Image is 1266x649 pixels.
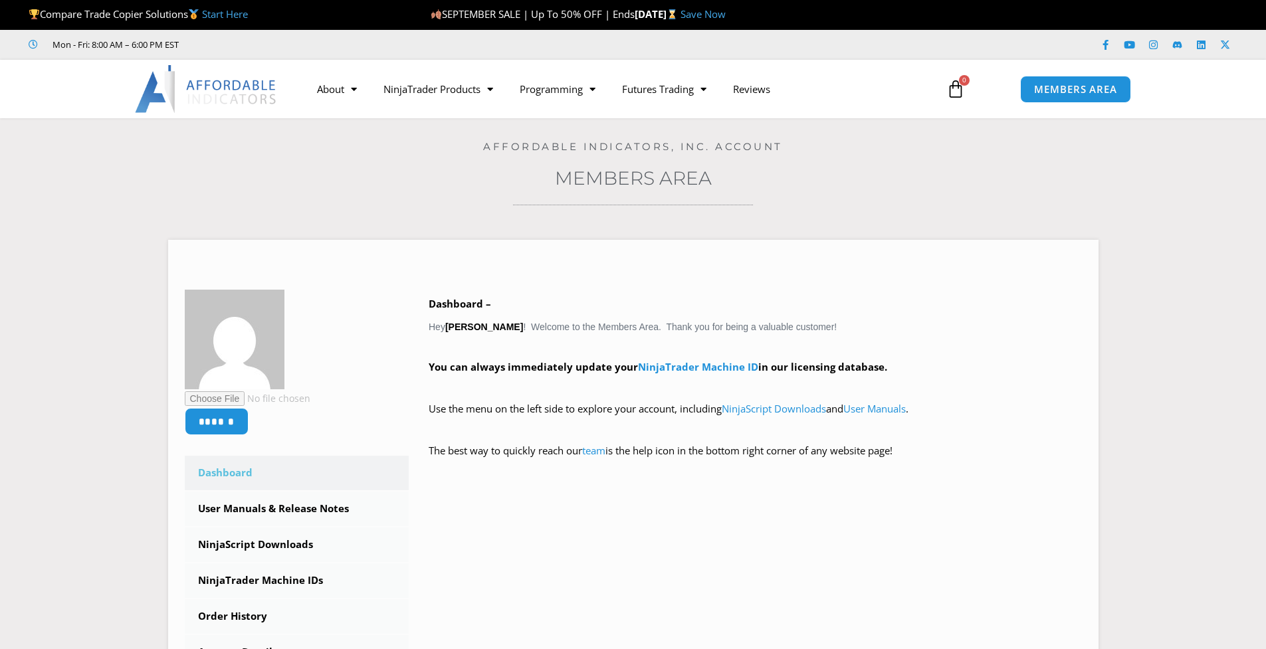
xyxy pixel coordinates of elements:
a: NinjaTrader Machine IDs [185,563,409,598]
span: Compare Trade Copier Solutions [29,7,248,21]
a: About [304,74,370,104]
span: 0 [959,75,970,86]
img: 🏆 [29,9,39,19]
a: User Manuals [843,402,906,415]
a: Save Now [681,7,726,21]
a: Futures Trading [609,74,720,104]
a: 0 [926,70,985,108]
span: Mon - Fri: 8:00 AM – 6:00 PM EST [49,37,179,52]
strong: [PERSON_NAME] [445,322,523,332]
a: User Manuals & Release Notes [185,492,409,526]
a: MEMBERS AREA [1020,76,1131,103]
span: MEMBERS AREA [1034,84,1117,94]
div: Hey ! Welcome to the Members Area. Thank you for being a valuable customer! [429,295,1082,479]
a: team [582,444,605,457]
a: Members Area [555,167,712,189]
a: Dashboard [185,456,409,490]
strong: You can always immediately update your in our licensing database. [429,360,887,373]
a: NinjaScript Downloads [722,402,826,415]
a: NinjaTrader Machine ID [638,360,758,373]
strong: [DATE] [635,7,681,21]
b: Dashboard – [429,297,491,310]
a: Order History [185,599,409,634]
p: The best way to quickly reach our is the help icon in the bottom right corner of any website page! [429,442,1082,479]
img: ⌛ [667,9,677,19]
p: Use the menu on the left side to explore your account, including and . [429,400,1082,437]
img: LogoAI | Affordable Indicators – NinjaTrader [135,65,278,113]
img: 🥇 [189,9,199,19]
a: NinjaTrader Products [370,74,506,104]
img: 🍂 [431,9,441,19]
img: 9d31bb7e1ea77eb2c89bd929555c5df615da391e752d5da808b8d55deb7a798c [185,290,284,389]
a: Start Here [202,7,248,21]
a: Reviews [720,74,784,104]
a: Affordable Indicators, Inc. Account [483,140,783,153]
a: Programming [506,74,609,104]
iframe: Customer reviews powered by Trustpilot [197,38,397,51]
nav: Menu [304,74,931,104]
a: NinjaScript Downloads [185,527,409,562]
span: SEPTEMBER SALE | Up To 50% OFF | Ends [431,7,635,21]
